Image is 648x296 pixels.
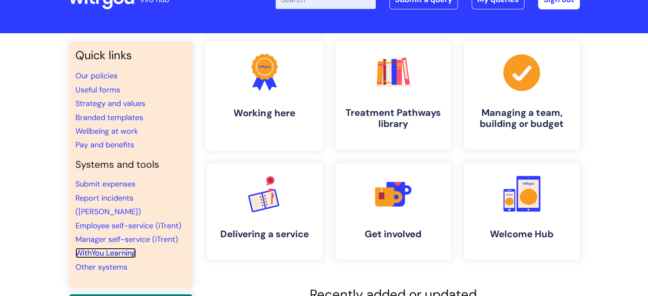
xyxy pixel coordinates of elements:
[75,248,136,258] a: WithYou Learning
[335,42,451,149] a: Treatment Pathways library
[471,107,573,130] h4: Managing a team, building or budget
[75,112,143,123] a: Branded templates
[75,234,178,244] a: Manager self-service (iTrent)
[464,42,580,149] a: Managing a team, building or budget
[75,126,138,136] a: Wellbeing at work
[75,49,186,62] h3: Quick links
[464,163,580,259] a: Welcome Hub
[213,107,317,119] h4: Working here
[75,71,118,81] a: Our policies
[75,140,134,150] a: Pay and benefits
[75,98,145,109] a: Strategy and values
[75,221,181,231] a: Employee self-service (iTrent)
[342,229,444,240] h4: Get involved
[205,41,323,150] a: Working here
[207,163,323,259] a: Delivering a service
[471,229,573,240] h4: Welcome Hub
[75,262,127,272] a: Other systems
[342,107,444,130] h4: Treatment Pathways library
[75,179,135,189] a: Submit expenses
[75,85,120,95] a: Useful forms
[75,193,141,217] a: Report incidents ([PERSON_NAME])
[75,159,186,171] h4: Systems and tools
[213,229,316,240] h4: Delivering a service
[335,163,451,259] a: Get involved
